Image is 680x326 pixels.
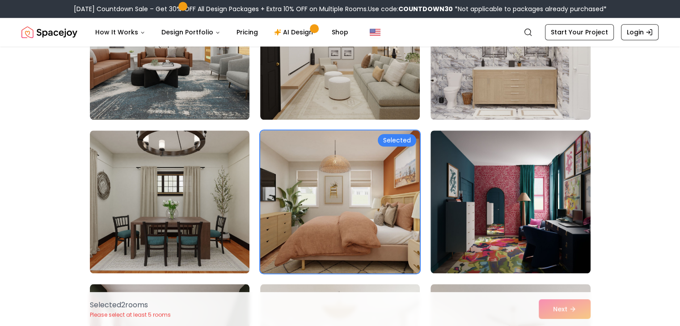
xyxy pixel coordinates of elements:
[453,4,607,13] span: *Not applicable to packages already purchased*
[74,4,607,13] div: [DATE] Countdown Sale – Get 30% OFF All Design Packages + Extra 10% OFF on Multiple Rooms.
[431,130,590,273] img: Room room-18
[398,4,453,13] b: COUNTDOWN30
[256,127,424,277] img: Room room-17
[21,23,77,41] img: Spacejoy Logo
[21,23,77,41] a: Spacejoy
[154,23,228,41] button: Design Portfolio
[545,24,614,40] a: Start Your Project
[621,24,659,40] a: Login
[370,27,380,38] img: United States
[267,23,323,41] a: AI Design
[325,23,355,41] a: Shop
[368,4,453,13] span: Use code:
[378,134,416,146] div: Selected
[88,23,152,41] button: How It Works
[90,311,171,318] p: Please select at least 5 rooms
[88,23,355,41] nav: Main
[90,130,249,273] img: Room room-16
[21,18,659,46] nav: Global
[90,300,171,310] p: Selected 2 room s
[229,23,265,41] a: Pricing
